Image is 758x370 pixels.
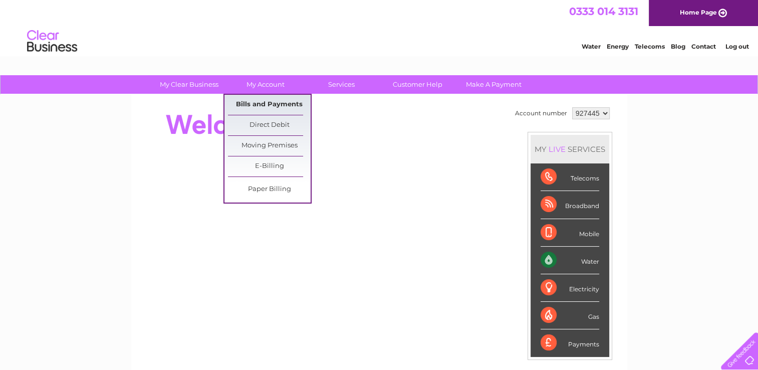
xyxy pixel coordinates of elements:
a: Customer Help [376,75,459,94]
a: Energy [607,43,629,50]
a: Contact [691,43,716,50]
div: Payments [541,329,599,356]
a: Make A Payment [452,75,535,94]
a: My Account [224,75,307,94]
a: Direct Debit [228,115,311,135]
div: Clear Business is a trading name of Verastar Limited (registered in [GEOGRAPHIC_DATA] No. 3667643... [143,6,616,49]
a: Paper Billing [228,179,311,200]
div: Telecoms [541,163,599,191]
td: Account number [513,105,570,122]
a: Services [300,75,383,94]
a: Bills and Payments [228,95,311,115]
a: Moving Premises [228,136,311,156]
a: Blog [671,43,685,50]
div: Water [541,247,599,274]
div: MY SERVICES [531,135,609,163]
a: Water [582,43,601,50]
a: E-Billing [228,156,311,176]
a: My Clear Business [148,75,230,94]
div: Gas [541,302,599,329]
img: logo.png [27,26,78,57]
div: Broadband [541,191,599,219]
a: Telecoms [635,43,665,50]
a: 0333 014 3131 [569,5,638,18]
div: LIVE [547,144,568,154]
div: Mobile [541,219,599,247]
div: Electricity [541,274,599,302]
a: Log out [725,43,748,50]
